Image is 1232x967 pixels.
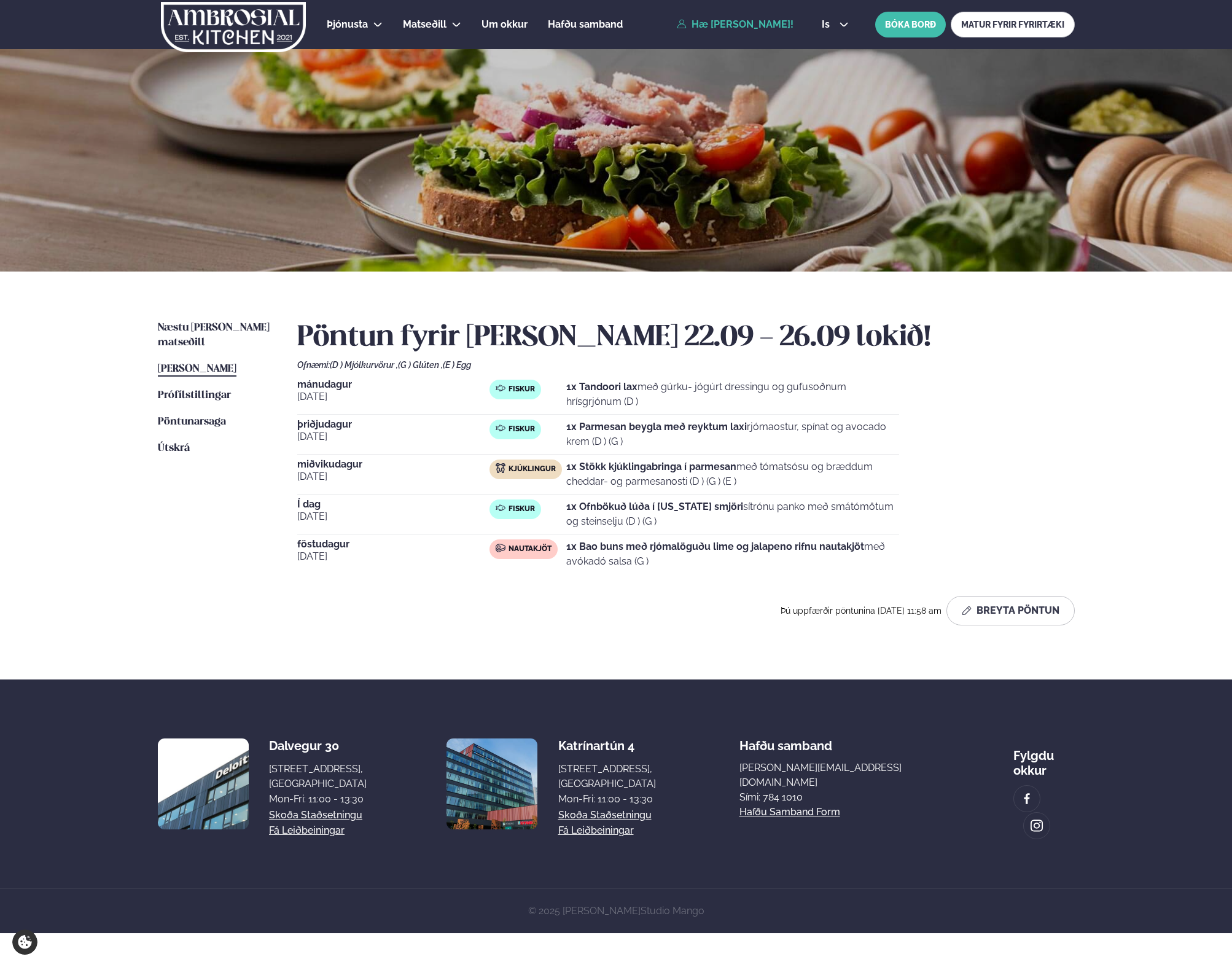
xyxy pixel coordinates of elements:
[297,390,489,404] span: [DATE]
[951,12,1075,37] a: MATUR FYRIR FYRIRTÆKI
[509,425,535,434] span: Fiskur
[566,541,864,552] strong: 1x Bao buns með rjómalöguðu lime og jalapeno rifnu nautakjöt
[481,18,528,30] span: Um okkur
[558,792,656,807] div: Mon-Fri: 11:00 - 13:30
[327,17,368,32] a: Þjónusta
[566,421,747,433] strong: 1x Parmesan beygla með reyktum laxi
[509,504,535,514] span: Fiskur
[566,461,736,472] strong: 1x Stökk kjúklingabringa í parmesan
[158,364,236,374] span: [PERSON_NAME]
[269,762,367,791] div: [STREET_ADDRESS], [GEOGRAPHIC_DATA]
[269,792,367,807] div: Mon-Fri: 11:00 - 13:30
[875,12,946,37] button: BÓKA BORÐ
[330,360,398,370] span: (D ) Mjólkurvörur ,
[509,464,556,474] span: Kjúklingur
[496,383,505,393] img: fish.svg
[158,443,190,453] span: Útskrá
[781,606,942,616] span: Þú uppfærðir pöntunina [DATE] 11:58 am
[297,499,489,509] span: Í dag
[403,18,446,30] span: Matseðill
[496,463,505,473] img: chicken.svg
[548,17,623,32] a: Hafðu samband
[398,360,443,370] span: (G ) Glúten ,
[509,544,552,554] span: Nautakjöt
[269,808,362,823] a: Skoða staðsetningu
[566,420,899,449] p: rjómaostur, spínat og avocado krem (D ) (G )
[12,930,37,955] a: Cookie settings
[403,17,446,32] a: Matseðill
[269,738,367,753] div: Dalvegur 30
[297,380,489,390] span: mánudagur
[528,905,704,917] span: © 2025 [PERSON_NAME]
[158,388,231,403] a: Prófílstillingar
[566,499,899,529] p: sítrónu panko með smátómötum og steinselju (D ) (G )
[297,360,1075,370] div: Ofnæmi:
[558,808,652,823] a: Skoða staðsetningu
[641,905,704,917] a: Studio Mango
[566,380,899,409] p: með gúrku- jógúrt dressingu og gufusoðnum hrísgrjónum (D )
[558,738,656,753] div: Katrínartún 4
[739,729,832,753] span: Hafðu samband
[739,805,840,820] a: Hafðu samband form
[158,362,236,377] a: [PERSON_NAME]
[509,385,535,394] span: Fiskur
[269,823,345,838] a: Fá leiðbeiningar
[1014,786,1040,812] a: image alt
[158,738,249,829] img: image alt
[443,360,471,370] span: (E ) Egg
[481,17,528,32] a: Um okkur
[558,823,634,838] a: Fá leiðbeiningar
[566,501,743,512] strong: 1x Ofnbökuð lúða í [US_STATE] smjöri
[297,539,489,549] span: föstudagur
[739,761,930,790] a: [PERSON_NAME][EMAIL_ADDRESS][DOMAIN_NAME]
[812,20,858,29] button: is
[297,420,489,429] span: þriðjudagur
[677,19,793,30] a: Hæ [PERSON_NAME]!
[297,460,489,469] span: miðvikudagur
[158,321,273,350] a: Næstu [PERSON_NAME] matseðill
[548,18,623,30] span: Hafðu samband
[327,18,368,30] span: Þjónusta
[297,549,489,564] span: [DATE]
[158,417,226,427] span: Pöntunarsaga
[1030,819,1043,833] img: image alt
[160,2,307,52] img: logo
[566,381,637,393] strong: 1x Tandoori lax
[158,390,231,401] span: Prófílstillingar
[822,20,833,29] span: is
[158,323,270,348] span: Næstu [PERSON_NAME] matseðill
[297,429,489,444] span: [DATE]
[158,415,226,429] a: Pöntunarsaga
[496,543,505,553] img: beef.svg
[1024,813,1050,839] a: image alt
[558,762,656,791] div: [STREET_ADDRESS], [GEOGRAPHIC_DATA]
[496,503,505,513] img: fish.svg
[496,423,505,433] img: fish.svg
[566,539,899,569] p: með avókadó salsa (G )
[1020,792,1034,806] img: image alt
[946,596,1075,625] button: Breyta Pöntun
[297,469,489,484] span: [DATE]
[739,790,930,805] p: Sími: 784 1010
[446,738,537,829] img: image alt
[1013,738,1074,778] div: Fylgdu okkur
[158,441,190,456] a: Útskrá
[297,321,1075,355] h2: Pöntun fyrir [PERSON_NAME] 22.09 - 26.09 lokið!
[297,509,489,524] span: [DATE]
[566,460,899,489] p: með tómatsósu og bræddum cheddar- og parmesanosti (D ) (G ) (E )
